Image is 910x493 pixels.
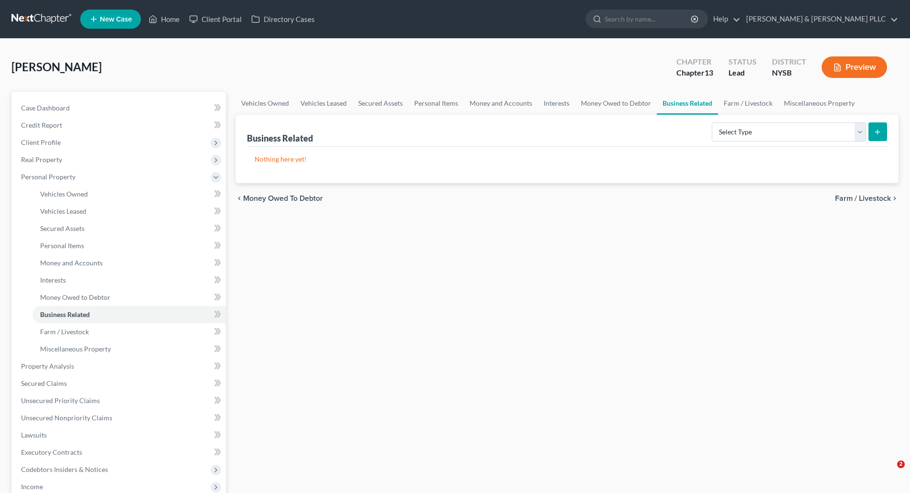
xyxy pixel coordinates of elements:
[605,10,692,28] input: Search by name...
[676,67,713,78] div: Chapter
[13,117,226,134] a: Credit Report
[246,11,320,28] a: Directory Cases
[40,190,88,198] span: Vehicles Owned
[236,195,323,202] button: chevron_left Money Owed to Debtor
[21,482,43,491] span: Income
[822,56,887,78] button: Preview
[897,460,905,468] span: 2
[408,92,464,115] a: Personal Items
[657,92,718,115] a: Business Related
[236,92,295,115] a: Vehicles Owned
[32,323,226,340] a: Farm / Livestock
[295,92,353,115] a: Vehicles Leased
[772,67,806,78] div: NYSB
[21,362,74,370] span: Property Analysis
[144,11,184,28] a: Home
[40,276,66,284] span: Interests
[243,195,323,202] span: Money Owed to Debtor
[236,195,243,202] i: chevron_left
[21,379,67,387] span: Secured Claims
[21,396,100,405] span: Unsecured Priority Claims
[40,310,90,318] span: Business Related
[21,431,47,439] span: Lawsuits
[184,11,246,28] a: Client Portal
[464,92,538,115] a: Money and Accounts
[21,448,82,456] span: Executory Contracts
[40,328,89,336] span: Farm / Livestock
[21,173,75,181] span: Personal Property
[13,99,226,117] a: Case Dashboard
[40,241,84,250] span: Personal Items
[835,195,891,202] span: Farm / Livestock
[40,259,103,267] span: Money and Accounts
[13,444,226,461] a: Executory Contracts
[21,414,112,422] span: Unsecured Nonpriority Claims
[835,195,899,202] button: Farm / Livestock chevron_right
[32,340,226,358] a: Miscellaneous Property
[32,289,226,306] a: Money Owed to Debtor
[40,207,86,215] span: Vehicles Leased
[32,237,226,254] a: Personal Items
[13,392,226,409] a: Unsecured Priority Claims
[32,254,226,272] a: Money and Accounts
[708,11,740,28] a: Help
[718,92,778,115] a: Farm / Livestock
[32,203,226,220] a: Vehicles Leased
[100,16,132,23] span: New Case
[891,195,899,202] i: chevron_right
[538,92,575,115] a: Interests
[21,155,62,164] span: Real Property
[13,409,226,427] a: Unsecured Nonpriority Claims
[255,154,879,164] p: Nothing here yet!
[13,358,226,375] a: Property Analysis
[728,56,757,67] div: Status
[676,56,713,67] div: Chapter
[878,460,900,483] iframe: Intercom live chat
[705,68,713,77] span: 13
[247,132,313,144] div: Business Related
[21,121,62,129] span: Credit Report
[32,220,226,237] a: Secured Assets
[575,92,657,115] a: Money Owed to Debtor
[21,138,61,146] span: Client Profile
[772,56,806,67] div: District
[32,272,226,289] a: Interests
[21,104,70,112] span: Case Dashboard
[32,306,226,323] a: Business Related
[778,92,860,115] a: Miscellaneous Property
[40,224,85,232] span: Secured Assets
[11,60,102,74] span: [PERSON_NAME]
[32,186,226,203] a: Vehicles Owned
[13,427,226,444] a: Lawsuits
[728,67,757,78] div: Lead
[21,465,108,473] span: Codebtors Insiders & Notices
[741,11,898,28] a: [PERSON_NAME] & [PERSON_NAME] PLLC
[40,293,110,301] span: Money Owed to Debtor
[40,345,111,353] span: Miscellaneous Property
[13,375,226,392] a: Secured Claims
[353,92,408,115] a: Secured Assets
